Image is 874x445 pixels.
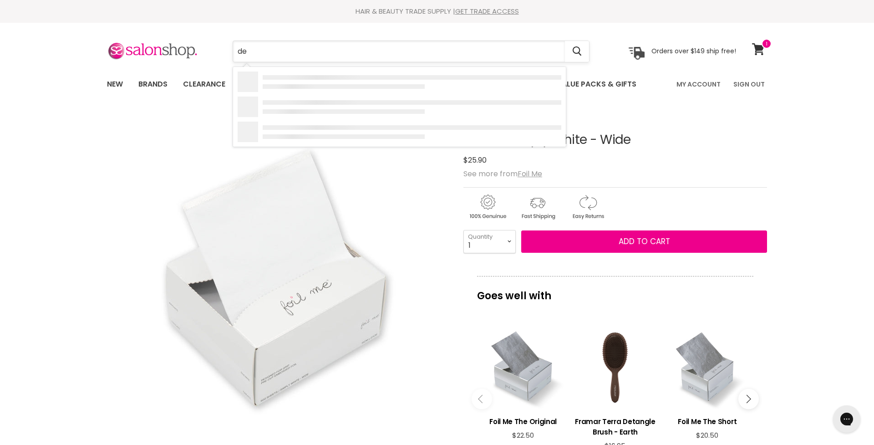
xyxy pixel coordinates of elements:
[233,41,589,62] form: Product
[619,236,670,247] span: Add to cart
[666,416,749,427] h3: Foil Me The Short
[666,409,749,431] a: View product:Foil Me The Short
[482,409,564,431] a: View product:Foil Me The Original
[463,155,487,165] span: $25.90
[696,430,718,440] span: $20.50
[455,6,519,16] a: GET TRADE ACCESS
[100,75,130,94] a: New
[828,402,865,436] iframe: Gorgias live chat messenger
[463,193,512,221] img: genuine.gif
[477,276,753,306] p: Goes well with
[671,75,726,94] a: My Account
[233,41,565,62] input: Search
[651,47,736,55] p: Orders over $149 ship free!
[564,193,612,221] img: returns.gif
[463,230,516,253] select: Quantity
[513,193,562,221] img: shipping.gif
[463,133,767,147] h1: Foil Me Simply White - Wide
[574,416,656,437] h3: Framar Terra Detangle Brush - Earth
[518,169,542,179] a: Foil Me
[482,416,564,427] h3: Foil Me The Original
[521,230,767,253] button: Add to cart
[132,75,174,94] a: Brands
[565,41,589,62] button: Search
[728,75,770,94] a: Sign Out
[512,430,534,440] span: $22.50
[96,7,778,16] div: HAIR & BEAUTY TRADE SUPPLY |
[463,169,542,179] span: See more from
[176,75,232,94] a: Clearance
[574,409,656,442] a: View product:Framar Terra Detangle Brush - Earth
[550,75,643,94] a: Value Packs & Gifts
[100,71,657,97] ul: Main menu
[96,71,778,97] nav: Main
